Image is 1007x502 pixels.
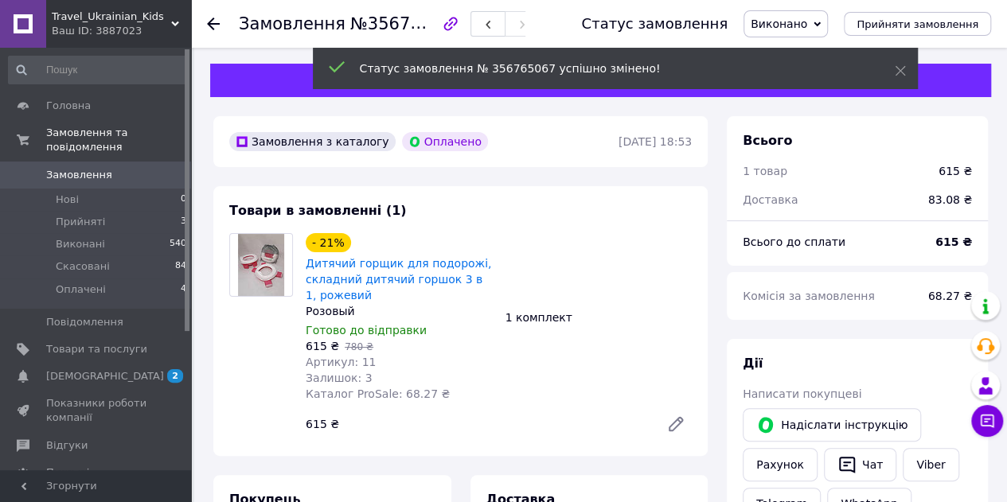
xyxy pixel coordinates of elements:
span: Замовлення [46,168,112,182]
span: Головна [46,99,91,113]
div: 615 ₴ [939,163,972,179]
input: Пошук [8,56,188,84]
span: Залишок: 3 [306,372,373,384]
a: Viber [903,448,958,481]
span: Travel_Ukrainian_Kids [52,10,171,24]
button: Прийняти замовлення [844,12,991,36]
span: [DEMOGRAPHIC_DATA] [46,369,164,383]
img: Дитячий горщик для подорожі, складний дитячий горшок 3 в 1, рожевий [238,234,285,296]
span: Готово до відправки [306,324,427,337]
span: 1 товар [743,165,787,177]
span: Покупці [46,465,89,480]
span: Виконані [56,237,105,251]
button: Рахунок [743,448,818,481]
div: Повернутися назад [207,16,220,32]
div: Ваш ID: 3887023 [52,24,191,38]
div: Статус замовлення № 356765067 успішно змінено! [360,60,855,76]
span: 4 [181,282,186,297]
span: Замовлення та повідомлення [46,126,191,154]
span: 615 ₴ [306,340,339,352]
b: 615 ₴ [935,235,972,248]
button: Чат з покупцем [971,405,1003,437]
span: Товари в замовленні (1) [229,203,407,218]
span: Прийняти замовлення [857,18,978,30]
span: Виконано [751,18,807,30]
span: Прийняті [56,215,105,229]
span: Повідомлення [46,315,123,329]
div: Замовлення з каталогу [229,132,396,151]
span: Артикул: 11 [306,356,376,368]
span: 68.27 ₴ [928,290,972,302]
div: 83.08 ₴ [919,182,982,217]
div: Оплачено [402,132,488,151]
div: 1 комплект [499,306,699,329]
span: Комісія за замовлення [743,290,875,302]
span: Всього до сплати [743,235,845,248]
div: Статус замовлення [581,16,728,32]
span: 780 ₴ [345,341,373,352]
span: Оплачені [56,282,106,297]
a: Редагувати [660,408,692,440]
span: 0 [181,193,186,207]
button: Надіслати інструкцію [743,408,921,442]
span: Доставка [743,193,798,206]
div: Розовый [306,303,493,319]
span: 84 [175,259,186,274]
div: 615 ₴ [299,413,654,435]
time: [DATE] 18:53 [619,135,692,148]
span: Нові [56,193,79,207]
span: 3 [181,215,186,229]
span: №356765067 [350,14,463,33]
span: Написати покупцеві [743,387,861,400]
span: Відгуки [46,438,88,453]
span: Каталог ProSale: 68.27 ₴ [306,387,450,400]
span: 540 [170,237,186,251]
span: Замовлення [239,14,345,33]
span: Товари та послуги [46,342,147,356]
button: Чат [824,448,896,481]
div: - 21% [306,233,351,252]
span: Всього [743,133,792,148]
span: Показники роботи компанії [46,396,147,425]
span: Дії [743,356,763,371]
span: Скасовані [56,259,110,274]
a: Дитячий горщик для подорожі, складний дитячий горшок 3 в 1, рожевий [306,257,491,302]
span: 2 [167,369,183,383]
